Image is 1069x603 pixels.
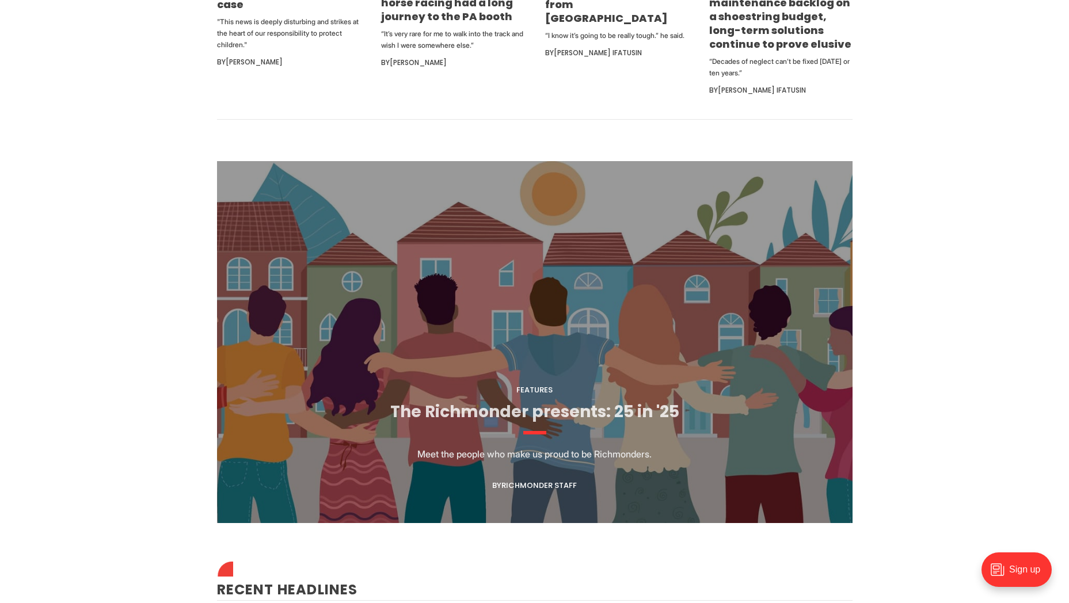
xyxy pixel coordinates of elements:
[972,547,1069,603] iframe: portal-trigger
[390,400,679,423] a: The Richmonder presents: 25 in '25
[709,56,852,79] p: “Decades of neglect can’t be fixed [DATE] or ten years.”
[217,16,360,51] p: "This news is deeply disturbing and strikes at the heart of our responsibility to protect children."
[217,55,360,69] div: By
[554,48,642,58] a: [PERSON_NAME] Ifatusin
[381,28,524,51] p: “It’s very rare for me to walk into the track and wish I were somewhere else.”
[545,46,688,60] div: By
[381,56,524,70] div: By
[718,85,806,95] a: [PERSON_NAME] Ifatusin
[501,480,577,491] a: Richmonder Staff
[545,30,688,41] p: “I know it’s going to be really tough.” he said.
[417,447,652,461] p: Meet the people who make us proud to be Richmonders.
[217,564,853,600] h2: Recent Headlines
[709,83,852,97] div: By
[492,481,577,490] div: By
[390,58,447,67] a: [PERSON_NAME]
[226,57,283,67] a: [PERSON_NAME]
[516,384,553,395] a: Features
